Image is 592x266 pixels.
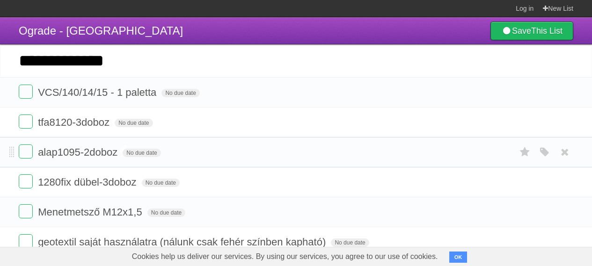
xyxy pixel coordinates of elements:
span: No due date [161,89,199,97]
label: Done [19,234,33,248]
span: No due date [147,208,185,217]
span: No due date [115,119,153,127]
b: This List [531,26,563,36]
span: No due date [142,179,180,187]
span: Menetmetsző M12x1,5 [38,206,145,218]
span: No due date [123,149,161,157]
label: Done [19,204,33,218]
span: geotextil saját használatra (nálunk csak fehér színben kapható) [38,236,328,248]
label: Done [19,144,33,158]
span: Cookies help us deliver our services. By using our services, you agree to our use of cookies. [123,247,447,266]
button: OK [449,252,468,263]
span: alap1095-2doboz [38,146,120,158]
span: No due date [331,238,369,247]
label: Done [19,85,33,99]
label: Star task [516,144,534,160]
span: tfa8120-3doboz [38,116,112,128]
span: VCS/140/14/15 - 1 paletta [38,86,159,98]
label: Done [19,115,33,129]
span: 1280fix dübel-3doboz [38,176,139,188]
a: SaveThis List [490,22,573,40]
span: Ograde - [GEOGRAPHIC_DATA] [19,24,183,37]
label: Done [19,174,33,188]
